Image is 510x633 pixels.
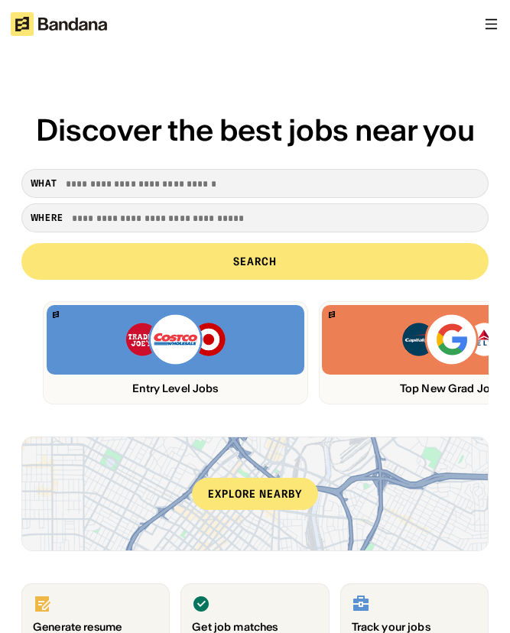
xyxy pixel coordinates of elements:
[31,212,64,224] div: Where
[53,311,59,318] img: Bandana logo
[22,437,488,550] a: Explore nearby
[192,478,319,510] div: Explore nearby
[11,12,107,37] img: Bandana logotype
[125,313,226,366] img: Trader Joe’s, Costco, Target logos
[43,301,308,404] a: Bandana logoTrader Joe’s, Costco, Target logosEntry Level Jobs
[329,311,335,318] img: Bandana logo
[47,382,305,395] div: Entry Level Jobs
[233,256,278,267] div: Search
[401,313,502,366] img: Capital One, Google, Delta logos
[31,177,58,190] div: what
[36,111,475,149] span: Discover the best jobs near you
